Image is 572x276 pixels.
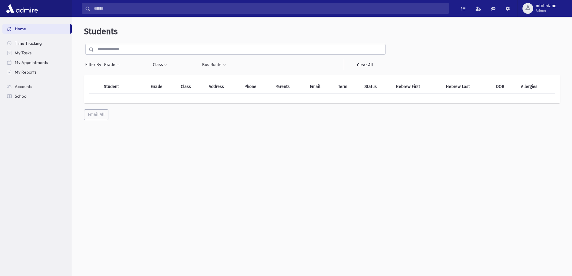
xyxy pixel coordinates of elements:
button: Email All [84,109,108,120]
span: My Appointments [15,60,48,65]
button: Bus Route [202,59,226,70]
th: Hebrew Last [442,80,492,94]
span: Accounts [15,84,32,89]
a: My Tasks [2,48,72,58]
a: School [2,91,72,101]
a: My Appointments [2,58,72,67]
img: AdmirePro [5,2,39,14]
span: Time Tracking [15,41,42,46]
span: Admin [536,8,556,13]
span: Students [84,26,118,36]
th: DOB [492,80,517,94]
a: Time Tracking [2,38,72,48]
th: Grade [147,80,177,94]
th: Email [306,80,334,94]
th: Student [100,80,136,94]
button: Grade [104,59,120,70]
a: Clear All [344,59,386,70]
span: Home [15,26,26,32]
span: My Tasks [15,50,32,56]
th: Class [177,80,205,94]
button: Class [153,59,168,70]
span: Filter By [85,62,104,68]
th: Allergies [517,80,555,94]
a: Accounts [2,82,72,91]
a: Home [2,24,70,34]
th: Status [361,80,392,94]
span: My Reports [15,69,36,75]
span: School [15,93,27,99]
span: mtoledano [536,4,556,8]
th: Term [334,80,361,94]
a: My Reports [2,67,72,77]
th: Parents [272,80,306,94]
th: Hebrew First [392,80,443,94]
th: Phone [241,80,271,94]
th: Address [205,80,241,94]
input: Search [90,3,449,14]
